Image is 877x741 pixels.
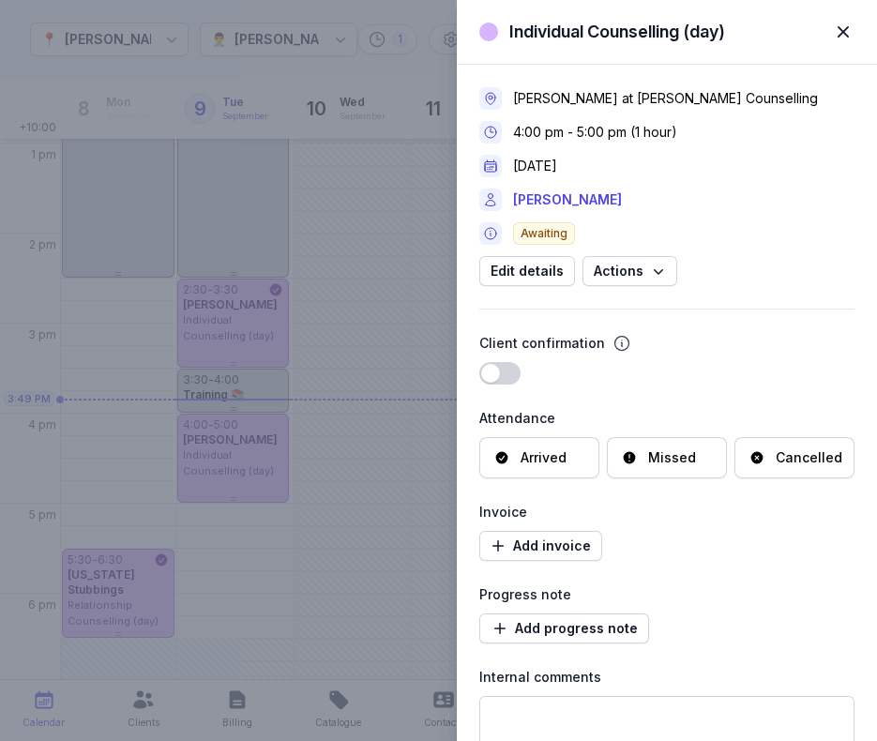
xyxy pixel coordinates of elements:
[491,535,591,557] span: Add invoice
[513,157,557,175] div: [DATE]
[479,583,854,606] div: Progress note
[513,89,818,108] div: [PERSON_NAME] at [PERSON_NAME] Counselling
[479,332,605,355] div: Client confirmation
[648,448,696,467] div: Missed
[521,448,567,467] div: Arrived
[513,222,575,245] span: Awaiting
[582,256,677,286] button: Actions
[594,260,666,282] span: Actions
[513,123,677,142] div: 4:00 pm - 5:00 pm (1 hour)
[491,260,564,282] span: Edit details
[479,256,575,286] button: Edit details
[479,407,854,430] div: Attendance
[513,189,622,211] a: [PERSON_NAME]
[479,666,854,688] div: Internal comments
[479,501,854,523] div: Invoice
[491,617,638,640] span: Add progress note
[776,448,842,467] div: Cancelled
[509,21,725,43] div: Individual Counselling (day)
